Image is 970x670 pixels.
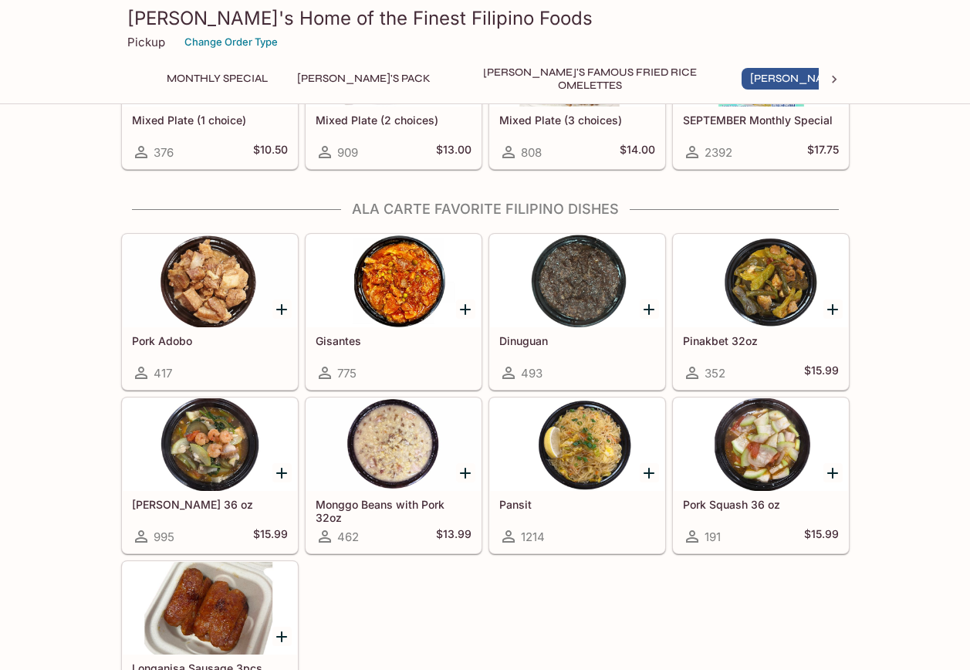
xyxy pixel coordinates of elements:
div: SEPTEMBER Monthly Special [674,14,848,107]
div: Monggo Beans with Pork 32oz [306,398,481,491]
div: Longanisa Sausage 3pcs [123,562,297,655]
h5: Mixed Plate (2 choices) [316,113,471,127]
div: Pinakbet 32oz [674,235,848,327]
button: Add Pinakbet 32oz [823,299,843,319]
h5: $17.75 [807,143,839,161]
h5: [PERSON_NAME] 36 oz [132,498,288,511]
a: Pork Squash 36 oz191$15.99 [673,398,849,553]
h5: Pork Squash 36 oz [683,498,839,511]
span: 462 [337,530,359,544]
button: [PERSON_NAME]'s Mixed Plates [742,68,938,90]
h4: Ala Carte Favorite Filipino Dishes [121,201,850,218]
span: 493 [521,366,542,381]
span: 808 [521,145,542,160]
span: 376 [154,145,174,160]
button: Add Monggo Beans with Pork 32oz [456,463,475,482]
span: 1214 [521,530,545,544]
span: 352 [705,366,725,381]
h5: $13.00 [436,143,471,161]
button: Monthly Special [158,68,276,90]
span: 909 [337,145,358,160]
h5: $15.99 [804,527,839,546]
span: 995 [154,530,174,544]
div: Sari Sari 36 oz [123,398,297,491]
h5: Monggo Beans with Pork 32oz [316,498,471,523]
span: 2392 [705,145,732,160]
button: Add Pork Adobo [272,299,292,319]
a: Pinakbet 32oz352$15.99 [673,234,849,390]
div: Mixed Plate (3 choices) [490,14,664,107]
span: 191 [705,530,721,544]
div: Pansit [490,398,664,491]
h5: Gisantes [316,334,471,347]
h5: Pinakbet 32oz [683,334,839,347]
div: Dinuguan [490,235,664,327]
a: Monggo Beans with Pork 32oz462$13.99 [306,398,482,553]
span: 417 [154,366,172,381]
div: Pork Adobo [123,235,297,327]
a: [PERSON_NAME] 36 oz995$15.99 [122,398,298,553]
h5: $13.99 [436,527,471,546]
button: Add Pansit [640,463,659,482]
h5: Pansit [499,498,655,511]
button: Add Gisantes [456,299,475,319]
button: Add Pork Squash 36 oz [823,463,843,482]
h5: Pork Adobo [132,334,288,347]
button: Add Dinuguan [640,299,659,319]
h5: $15.99 [253,527,288,546]
h5: Mixed Plate (3 choices) [499,113,655,127]
h5: Mixed Plate (1 choice) [132,113,288,127]
h5: $15.99 [804,364,839,382]
h5: $14.00 [620,143,655,161]
div: Mixed Plate (2 choices) [306,14,481,107]
button: [PERSON_NAME]'s Famous Fried Rice Omelettes [451,68,729,90]
a: Gisantes775 [306,234,482,390]
button: [PERSON_NAME]'s Pack [289,68,439,90]
button: Add Longanisa Sausage 3pcs [272,627,292,646]
button: Change Order Type [177,30,285,54]
button: Add Sari Sari 36 oz [272,463,292,482]
h5: Dinuguan [499,334,655,347]
div: Gisantes [306,235,481,327]
h5: $10.50 [253,143,288,161]
span: 775 [337,366,357,381]
div: Pork Squash 36 oz [674,398,848,491]
h5: SEPTEMBER Monthly Special [683,113,839,127]
a: Pork Adobo417 [122,234,298,390]
a: Pansit1214 [489,398,665,553]
div: Mixed Plate (1 choice) [123,14,297,107]
p: Pickup [127,35,165,49]
h3: [PERSON_NAME]'s Home of the Finest Filipino Foods [127,6,843,30]
a: Dinuguan493 [489,234,665,390]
